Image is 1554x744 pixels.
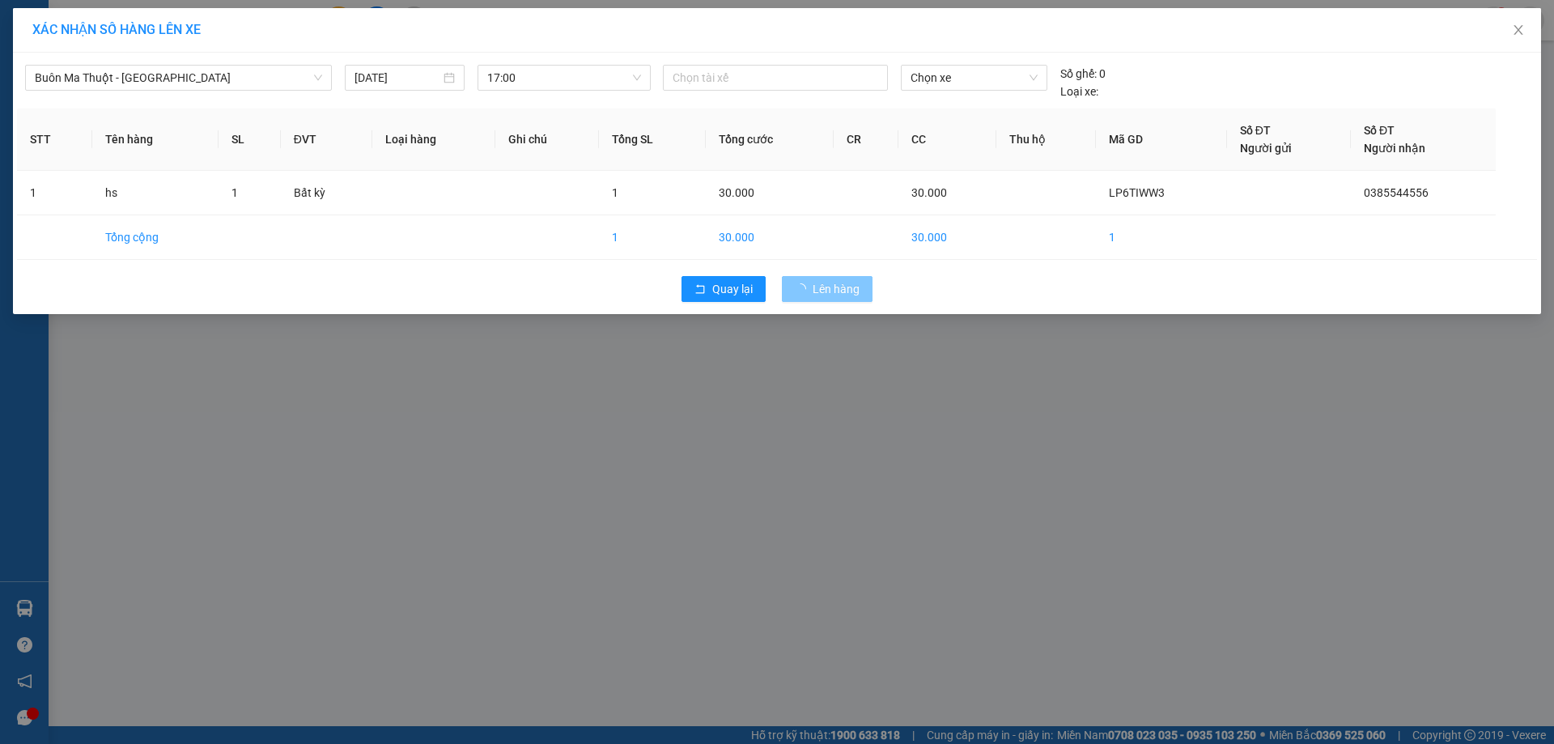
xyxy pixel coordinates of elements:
th: Tên hàng [92,108,219,171]
span: Số ĐT [1240,124,1271,137]
span: 30.000 [911,186,947,199]
span: 1 [231,186,238,199]
th: SL [219,108,281,171]
span: Số ghế: [1060,65,1097,83]
td: 1 [1096,215,1226,260]
th: ĐVT [281,108,372,171]
span: loading [795,283,813,295]
span: Loại xe: [1060,83,1098,100]
th: Ghi chú [495,108,599,171]
span: Lên hàng [813,280,860,298]
td: 1 [17,171,92,215]
button: rollbackQuay lại [681,276,766,302]
th: Tổng cước [706,108,834,171]
button: Lên hàng [782,276,873,302]
td: 30.000 [706,215,834,260]
th: Loại hàng [372,108,495,171]
button: Close [1496,8,1541,53]
input: 15/08/2025 [355,69,440,87]
span: Người nhận [1364,142,1425,155]
td: hs [92,171,219,215]
span: LP6TIWW3 [1109,186,1165,199]
td: 1 [599,215,707,260]
span: 1 [612,186,618,199]
th: Thu hộ [996,108,1096,171]
span: Quay lại [712,280,753,298]
span: close [1512,23,1525,36]
th: Mã GD [1096,108,1226,171]
span: Buôn Ma Thuột - Gia Nghĩa [35,66,322,90]
span: Số ĐT [1364,124,1395,137]
span: XÁC NHẬN SỐ HÀNG LÊN XE [32,22,201,37]
td: Bất kỳ [281,171,372,215]
div: 0 [1060,65,1106,83]
th: CR [834,108,898,171]
span: 30.000 [719,186,754,199]
span: Người gửi [1240,142,1292,155]
span: 17:00 [487,66,641,90]
td: 30.000 [898,215,996,260]
span: Chọn xe [911,66,1037,90]
th: Tổng SL [599,108,707,171]
span: 0385544556 [1364,186,1429,199]
td: Tổng cộng [92,215,219,260]
th: STT [17,108,92,171]
span: rollback [694,283,706,296]
th: CC [898,108,996,171]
